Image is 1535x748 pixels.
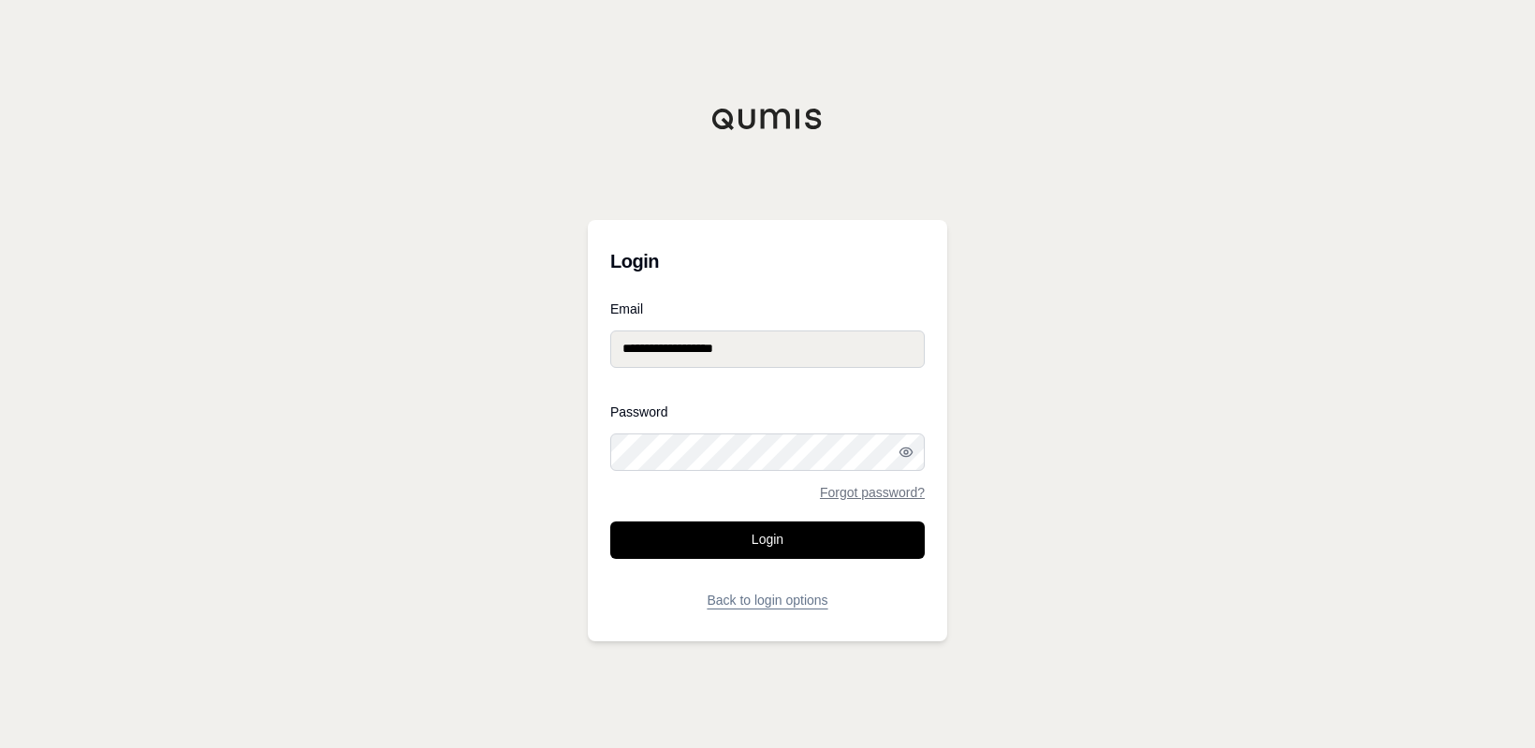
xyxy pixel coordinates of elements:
[711,108,824,130] img: Qumis
[610,521,925,559] button: Login
[610,581,925,619] button: Back to login options
[610,302,925,315] label: Email
[610,405,925,418] label: Password
[610,242,925,280] h3: Login
[820,486,925,499] a: Forgot password?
